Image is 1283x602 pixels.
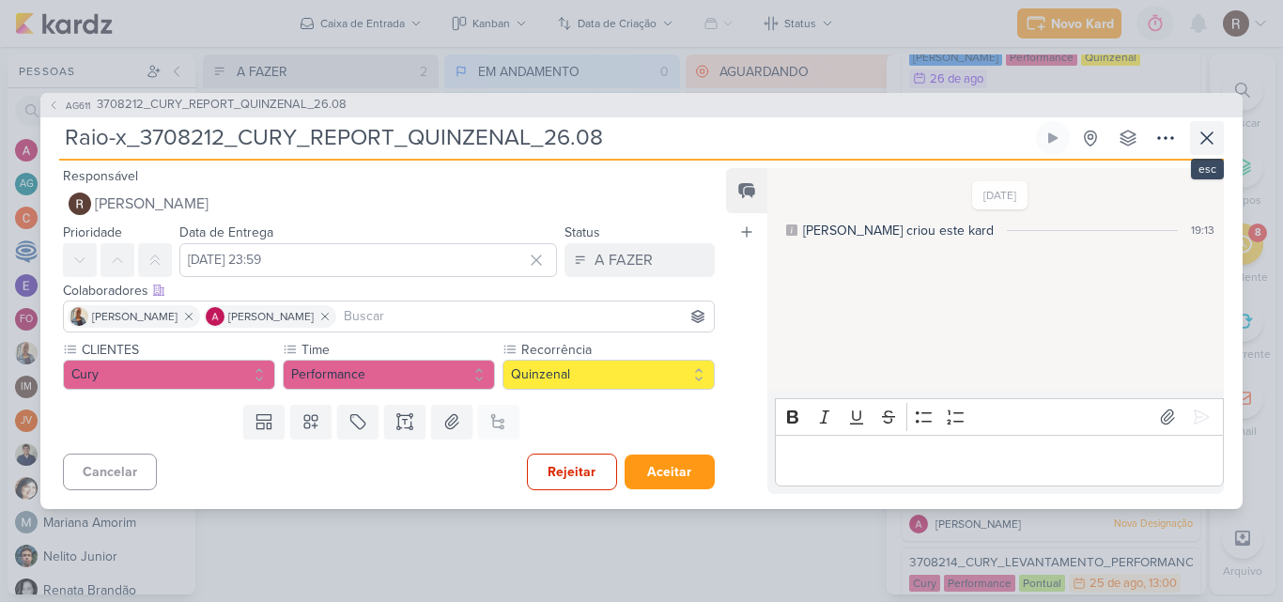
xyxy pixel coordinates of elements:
[564,243,715,277] button: A FAZER
[775,435,1224,486] div: Editor editing area: main
[206,307,224,326] img: Alessandra Gomes
[63,99,93,113] span: AG611
[63,224,122,240] label: Prioridade
[228,308,314,325] span: [PERSON_NAME]
[92,308,178,325] span: [PERSON_NAME]
[340,305,710,328] input: Buscar
[527,454,617,490] button: Rejeitar
[80,340,275,360] label: CLIENTES
[283,360,495,390] button: Performance
[63,187,715,221] button: [PERSON_NAME]
[69,193,91,215] img: Rafael Dornelles
[179,243,557,277] input: Select a date
[300,340,495,360] label: Time
[595,249,653,271] div: A FAZER
[97,96,347,115] span: 3708212_CURY_REPORT_QUINZENAL_26.08
[1191,222,1214,239] div: 19:13
[63,168,138,184] label: Responsável
[1191,159,1224,179] div: esc
[519,340,715,360] label: Recorrência
[564,224,600,240] label: Status
[1045,131,1060,146] div: Ligar relógio
[63,281,715,301] div: Colaboradores
[775,398,1224,435] div: Editor toolbar
[803,221,994,240] div: [PERSON_NAME] criou este kard
[179,224,273,240] label: Data de Entrega
[48,96,347,115] button: AG611 3708212_CURY_REPORT_QUINZENAL_26.08
[625,455,715,489] button: Aceitar
[70,307,88,326] img: Iara Santos
[59,121,1032,155] input: Kard Sem Título
[63,454,157,490] button: Cancelar
[63,360,275,390] button: Cury
[95,193,209,215] span: [PERSON_NAME]
[502,360,715,390] button: Quinzenal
